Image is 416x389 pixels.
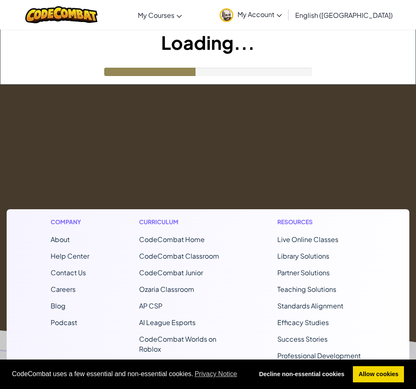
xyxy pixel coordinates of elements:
a: CodeCombat Worlds on Roblox [139,335,216,353]
a: Library Solutions [277,252,329,260]
a: deny cookies [253,366,350,383]
a: learn more about cookies [193,368,239,380]
span: My Account [237,10,282,19]
a: Professional Development [277,351,361,360]
a: Partner Solutions [277,268,330,277]
a: CodeCombat Classroom [139,252,219,260]
a: AP CSP [139,301,162,310]
img: CodeCombat logo [25,6,98,23]
h1: Company [51,218,89,226]
h1: Resources [277,218,366,226]
h1: Curriculum [139,218,228,226]
a: Success Stories [277,335,328,343]
span: My Courses [138,11,174,20]
a: Standards Alignment [277,301,343,310]
a: My Courses [134,4,186,26]
span: CodeCombat uses a few essential and non-essential cookies. [12,368,247,380]
span: CodeCombat Home [139,235,205,244]
a: Help Center [51,252,89,260]
h1: Loading... [0,29,416,55]
a: Careers [51,285,76,294]
a: About [51,235,70,244]
span: Contact Us [51,268,86,277]
a: My Account [215,2,286,28]
a: AI League Esports [139,318,196,327]
a: Podcast [51,318,77,327]
a: CodeCombat Junior [139,268,203,277]
span: English ([GEOGRAPHIC_DATA]) [295,11,393,20]
a: Teaching Solutions [277,285,336,294]
a: Live Online Classes [277,235,338,244]
img: avatar [220,8,233,22]
a: allow cookies [353,366,404,383]
a: Ozaria Classroom [139,285,194,294]
a: Efficacy Studies [277,318,329,327]
a: Blog [51,301,66,310]
a: English ([GEOGRAPHIC_DATA]) [291,4,397,26]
